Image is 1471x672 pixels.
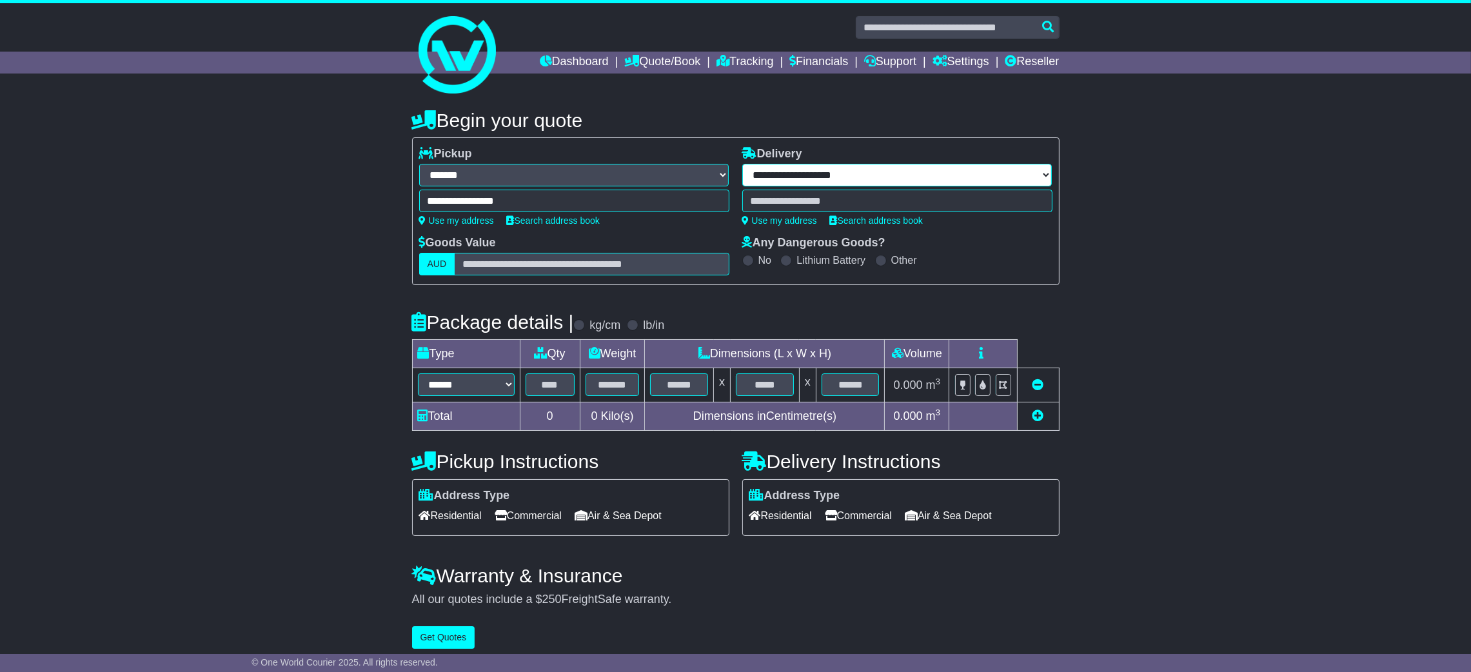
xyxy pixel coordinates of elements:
[542,593,562,606] span: 250
[520,402,580,430] td: 0
[412,402,520,430] td: Total
[825,506,892,526] span: Commercial
[796,254,865,266] label: Lithium Battery
[589,319,620,333] label: kg/cm
[419,215,494,226] a: Use my address
[419,489,510,503] label: Address Type
[575,506,662,526] span: Air & Sea Depot
[716,52,773,74] a: Tracking
[933,52,989,74] a: Settings
[864,52,916,74] a: Support
[714,368,731,402] td: x
[645,402,885,430] td: Dimensions in Centimetre(s)
[412,593,1060,607] div: All our quotes include a $ FreightSafe warranty.
[419,147,472,161] label: Pickup
[894,410,923,422] span: 0.000
[1005,52,1059,74] a: Reseller
[412,565,1060,586] h4: Warranty & Insurance
[830,215,923,226] a: Search address book
[885,340,949,368] td: Volume
[758,254,771,266] label: No
[799,368,816,402] td: x
[894,379,923,391] span: 0.000
[936,377,941,386] sup: 3
[507,215,600,226] a: Search address book
[1032,410,1044,422] a: Add new item
[645,340,885,368] td: Dimensions (L x W x H)
[419,253,455,275] label: AUD
[926,410,941,422] span: m
[749,489,840,503] label: Address Type
[591,410,597,422] span: 0
[891,254,917,266] label: Other
[936,408,941,417] sup: 3
[540,52,609,74] a: Dashboard
[742,451,1060,472] h4: Delivery Instructions
[495,506,562,526] span: Commercial
[520,340,580,368] td: Qty
[412,451,729,472] h4: Pickup Instructions
[742,147,802,161] label: Delivery
[412,626,475,649] button: Get Quotes
[580,340,645,368] td: Weight
[252,657,438,667] span: © One World Courier 2025. All rights reserved.
[742,215,817,226] a: Use my address
[926,379,941,391] span: m
[419,506,482,526] span: Residential
[905,506,992,526] span: Air & Sea Depot
[643,319,664,333] label: lb/in
[624,52,700,74] a: Quote/Book
[412,110,1060,131] h4: Begin your quote
[749,506,812,526] span: Residential
[1032,379,1044,391] a: Remove this item
[412,340,520,368] td: Type
[742,236,885,250] label: Any Dangerous Goods?
[580,402,645,430] td: Kilo(s)
[789,52,848,74] a: Financials
[412,311,574,333] h4: Package details |
[419,236,496,250] label: Goods Value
